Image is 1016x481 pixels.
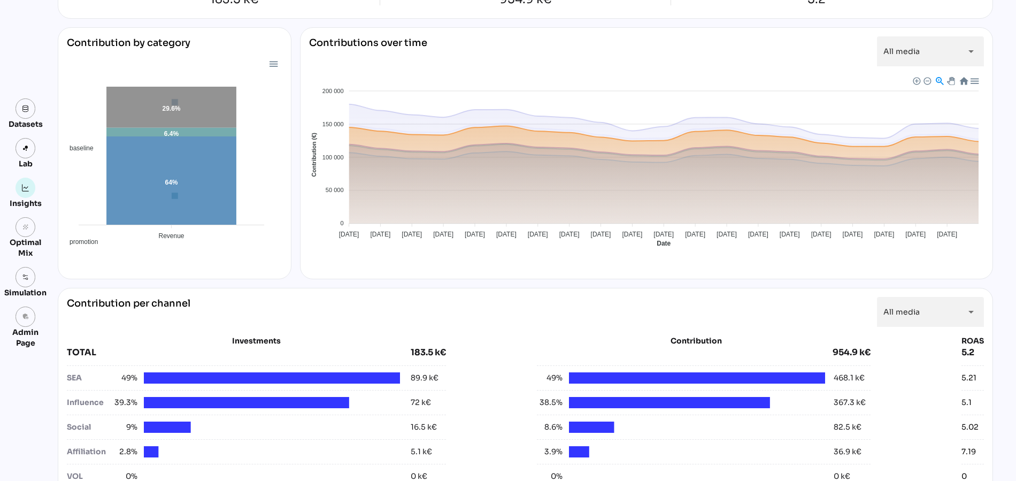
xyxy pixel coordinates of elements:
[112,422,137,433] span: 9%
[834,422,861,433] div: 82.5 k€
[311,133,318,177] text: Contribution (€)
[912,77,920,84] div: Zoom In
[341,220,344,226] tspan: 0
[309,36,427,66] div: Contributions over time
[67,397,112,408] div: Influence
[961,446,976,457] div: 7.19
[937,231,957,238] tspan: [DATE]
[883,307,920,317] span: All media
[961,335,984,346] div: ROAS
[874,231,895,238] tspan: [DATE]
[935,76,944,85] div: Selection Zoom
[685,231,705,238] tspan: [DATE]
[834,372,865,384] div: 468.1 k€
[961,397,972,408] div: 5.1
[411,397,431,408] div: 72 k€
[496,231,517,238] tspan: [DATE]
[112,446,137,457] span: 2.8%
[67,346,411,359] div: TOTAL
[22,105,29,112] img: data.svg
[537,397,563,408] span: 38.5%
[811,231,832,238] tspan: [DATE]
[112,397,137,408] span: 39.3%
[965,45,977,58] i: arrow_drop_down
[961,372,976,384] div: 5.21
[843,231,863,238] tspan: [DATE]
[67,422,112,433] div: Social
[965,306,977,318] i: arrow_drop_down
[434,231,454,238] tspan: [DATE]
[339,231,359,238] tspan: [DATE]
[371,231,391,238] tspan: [DATE]
[537,446,563,457] span: 3.9%
[834,397,866,408] div: 367.3 k€
[654,231,674,238] tspan: [DATE]
[465,231,485,238] tspan: [DATE]
[4,327,47,348] div: Admin Page
[537,422,563,433] span: 8.6%
[411,346,446,359] div: 183.5 k€
[411,446,432,457] div: 5.1 k€
[923,77,930,84] div: Zoom Out
[402,231,422,238] tspan: [DATE]
[22,313,29,320] i: admin_panel_settings
[537,372,563,384] span: 49%
[883,47,920,56] span: All media
[322,154,344,161] tspan: 100 000
[564,335,829,346] div: Contribution
[717,231,737,238] tspan: [DATE]
[67,335,446,346] div: Investments
[67,446,112,457] div: Affiliation
[9,119,43,129] div: Datasets
[748,231,768,238] tspan: [DATE]
[657,240,671,247] text: Date
[22,224,29,231] i: grain
[4,237,47,258] div: Optimal Mix
[322,88,344,94] tspan: 200 000
[959,76,968,85] div: Reset Zoom
[559,231,580,238] tspan: [DATE]
[67,297,190,327] div: Contribution per channel
[326,187,344,193] tspan: 50 000
[591,231,611,238] tspan: [DATE]
[834,446,861,457] div: 36.9 k€
[67,36,282,58] div: Contribution by category
[528,231,548,238] tspan: [DATE]
[67,372,112,384] div: SEA
[906,231,926,238] tspan: [DATE]
[322,121,344,127] tspan: 150 000
[947,77,953,83] div: Panning
[833,346,871,359] div: 954.9 k€
[961,422,979,433] div: 5.02
[411,372,438,384] div: 89.9 k€
[969,76,979,85] div: Menu
[22,144,29,152] img: lab.svg
[158,232,184,240] tspan: Revenue
[22,184,29,192] img: graph.svg
[961,346,984,359] div: 5.2
[61,144,94,152] span: baseline
[268,59,278,68] div: Menu
[4,287,47,298] div: Simulation
[14,158,37,169] div: Lab
[22,273,29,281] img: settings.svg
[61,238,98,246] span: promotion
[411,422,437,433] div: 16.5 k€
[780,231,800,238] tspan: [DATE]
[10,198,42,209] div: Insights
[622,231,643,238] tspan: [DATE]
[112,372,137,384] span: 49%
